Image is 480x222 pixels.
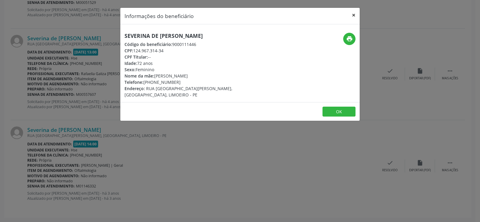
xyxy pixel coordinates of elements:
span: CPF: [124,48,133,53]
span: Endereço: [124,86,145,91]
span: Idade: [124,60,137,66]
span: RUA [GEOGRAPHIC_DATA][PERSON_NAME], [GEOGRAPHIC_DATA], LIMOEIRO - PE [124,86,232,98]
span: Nome da mãe: [124,73,154,79]
div: Feminino [124,66,276,73]
span: Telefone: [124,79,143,85]
div: [PHONE_NUMBER] [124,79,276,85]
button: OK [322,107,355,117]
button: print [343,33,355,45]
div: 9000111446 [124,41,276,47]
span: Código do beneficiário: [124,41,172,47]
div: -- [124,54,276,60]
h5: Informações do beneficiário [124,12,194,20]
div: 124.967.314-34 [124,47,276,54]
i: print [346,35,353,42]
div: [PERSON_NAME] [124,73,276,79]
span: Sexo: [124,67,136,72]
h5: Severina de [PERSON_NAME] [124,33,276,39]
div: 72 anos [124,60,276,66]
button: Close [348,8,360,23]
span: CPF Titular: [124,54,148,60]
